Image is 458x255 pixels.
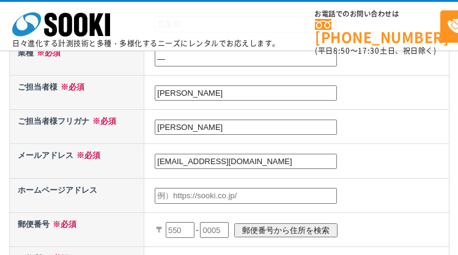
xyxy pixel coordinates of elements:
span: ※必須 [89,117,116,126]
span: ※必須 [57,82,84,92]
input: 550 [166,222,194,238]
span: ※必須 [50,220,76,229]
th: ホームページアドレス [9,178,144,212]
th: ご担当者様 [9,76,144,110]
span: ※必須 [73,151,100,160]
input: 0005 [200,222,229,238]
input: 例）example@sooki.co.jp [155,154,337,170]
input: 郵便番号から住所を検索 [234,223,338,237]
th: ご担当者様フリガナ [9,110,144,144]
p: 日々進化する計測技術と多種・多様化するニーズにレンタルでお応えします。 [12,40,280,47]
input: 例）https://sooki.co.jp/ [155,188,337,204]
span: 8:50 [333,45,350,56]
p: 〒 - [156,217,446,243]
span: 17:30 [358,45,380,56]
a: [PHONE_NUMBER] [315,19,440,44]
th: メールアドレス [9,144,144,178]
input: 業種不明の場合、事業内容を記載ください [155,51,337,66]
th: 郵便番号 [9,212,144,246]
input: 例）創紀 太郎 [155,85,337,101]
span: (平日 ～ 土日、祝日除く) [315,45,436,56]
input: 例）ソーキ タロウ [155,120,337,135]
span: お電話でのお問い合わせは [315,10,440,18]
span: ※必須 [34,48,61,57]
th: 業種 [9,41,144,75]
